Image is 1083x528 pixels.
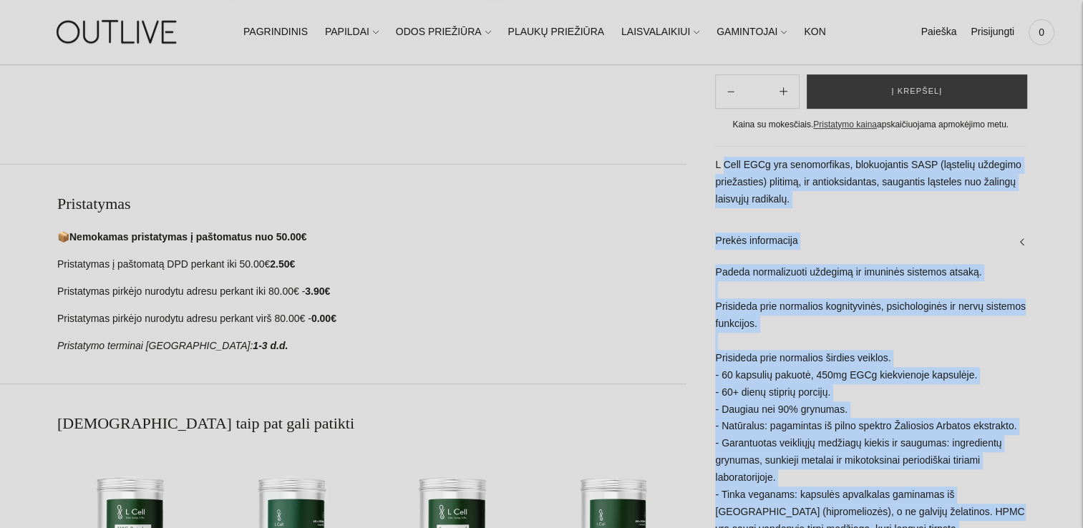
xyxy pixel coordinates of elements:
p: 📦 [57,229,686,246]
p: Pristatymas pirkėjo nurodytu adresu perkant virš 80.00€ - [57,311,686,328]
h2: Pristatymas [57,193,686,215]
p: Pristatymas į paštomatą DPD perkant iki 50.00€ [57,256,686,273]
strong: 2.50€ [270,258,295,270]
a: Prisijungti [971,16,1014,48]
input: Product quantity [747,81,768,102]
a: Pristatymo kaina [813,119,877,129]
img: OUTLIVE [29,7,208,57]
span: Į krepšelį [891,84,942,99]
button: Į krepšelį [807,74,1027,109]
a: PAPILDAI [325,16,379,48]
a: LAISVALAIKIUI [621,16,699,48]
em: Pristatymo terminai [GEOGRAPHIC_DATA]: [57,340,253,351]
strong: 3.90€ [305,285,330,297]
span: 0 [1031,22,1052,42]
a: GAMINTOJAI [717,16,787,48]
button: Subtract product quantity [768,74,799,109]
a: 0 [1029,16,1054,48]
h2: [DEMOGRAPHIC_DATA] taip pat gali patikti [57,413,686,434]
a: Paieška [921,16,956,48]
strong: 1-3 d.d. [253,340,288,351]
a: PLAUKŲ PRIEŽIŪRA [507,16,604,48]
a: ODOS PRIEŽIŪRA [396,16,491,48]
strong: 0.00€ [311,313,336,324]
p: Pristatymas pirkėjo nurodytu adresu perkant iki 80.00€ - [57,283,686,300]
button: Add product quantity [716,74,746,109]
a: Prekės informacija [715,218,1026,264]
strong: Nemokamas pristatymas į paštomatus nuo 50.00€ [69,231,306,243]
p: L Cell EGCg yra senomorfikas, blokuojantis SASP (ląstelių uždegimo priežasties) plitimą, ir antio... [715,157,1026,208]
a: PAGRINDINIS [243,16,308,48]
div: Kaina su mokesčiais. apskaičiuojama apmokėjimo metu. [715,117,1026,132]
a: KONTAKTAI [804,16,859,48]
